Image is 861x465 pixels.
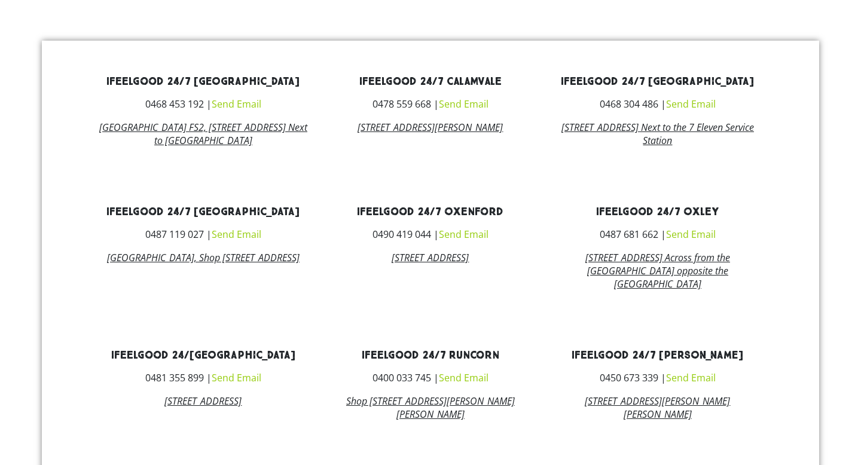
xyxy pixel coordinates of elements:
a: [STREET_ADDRESS] Across from the [GEOGRAPHIC_DATA] opposite the [GEOGRAPHIC_DATA] [585,251,730,290]
a: ifeelgood 24/7 Oxenford [357,205,503,219]
h3: 0481 355 899 | [99,373,308,383]
a: [STREET_ADDRESS] Next to the 7 Eleven Service Station [561,121,754,147]
a: [STREET_ADDRESS] [392,251,469,264]
a: ifeelgood 24/[GEOGRAPHIC_DATA] [111,348,295,362]
h3: 0487 119 027 | [99,230,308,239]
a: ifeelgood 24/7 [GEOGRAPHIC_DATA] [106,205,300,219]
a: Send Email [666,228,716,241]
a: Send Email [666,371,716,384]
a: ifeelgood 24/7 [PERSON_NAME] [572,348,743,362]
h3: 0487 681 662 | [553,230,762,239]
h3: 0490 419 044 | [326,230,535,239]
a: Send Email [439,228,488,241]
a: ifeelgood 24/7 [GEOGRAPHIC_DATA] [106,75,300,88]
a: ifeelgood 24/7 Oxley [596,205,719,219]
a: Send Email [439,97,488,111]
h3: 0468 453 192 | [99,99,308,109]
a: [STREET_ADDRESS][PERSON_NAME] [358,121,503,134]
a: Send Email [212,371,261,384]
h3: 0478 559 668 | [326,99,535,109]
a: [STREET_ADDRESS][PERSON_NAME][PERSON_NAME] [585,394,730,421]
a: ifeelgood 24/7 Runcorn [362,348,499,362]
a: Send Email [212,228,261,241]
a: [STREET_ADDRESS] [164,394,242,408]
a: [GEOGRAPHIC_DATA], Shop [STREET_ADDRESS] [107,251,300,264]
a: Send Email [439,371,488,384]
a: [GEOGRAPHIC_DATA] FS2, [STREET_ADDRESS] Next to [GEOGRAPHIC_DATA] [99,121,307,147]
h3: 0450 673 339 | [553,373,762,383]
a: Send Email [212,97,261,111]
a: Shop [STREET_ADDRESS][PERSON_NAME][PERSON_NAME] [346,394,515,421]
a: ifeelgood 24/7 [GEOGRAPHIC_DATA] [561,75,754,88]
a: Send Email [666,97,716,111]
h3: 0468 304 486 | [553,99,762,109]
a: ifeelgood 24/7 Calamvale [359,75,502,88]
h3: 0400 033 745 | [326,373,535,383]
